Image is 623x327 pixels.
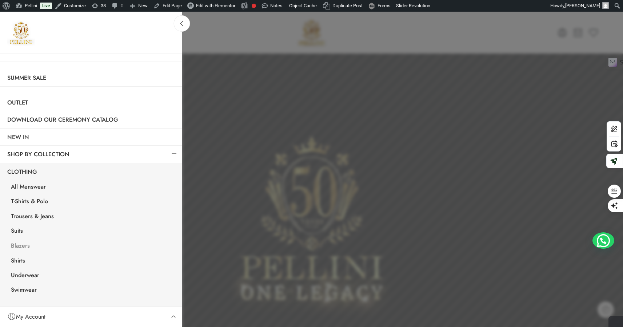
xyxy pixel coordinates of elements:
a: Swimwear [4,283,182,298]
a: All Menswear [4,180,182,195]
a: <a href="https://pellini-collection.com/men-shop/menswear/swimwear/"><span>Swimwear</span></a> [4,281,182,286]
a: Blazers [4,239,182,254]
span: Swimwear [11,285,37,295]
a: Trousers & Jeans [4,210,182,225]
a: Shorts [4,303,182,318]
a: Suits [4,224,182,239]
a: Pellini - [7,19,35,46]
a: Live [40,3,52,9]
a: T-Shirts & Polo [4,195,182,210]
a: Shirts [4,254,182,269]
span: Edit with Elementor [196,3,235,8]
a: <a href="https://pellini-collection.com/men-shop/menswear/short/">Shorts</a> [4,298,182,303]
a: Underwear [4,269,182,284]
span: [PERSON_NAME] [565,3,600,8]
div: Focus keyphrase not set [252,4,256,8]
img: Pellini [7,19,35,46]
span: Slider Revolution [396,3,430,8]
